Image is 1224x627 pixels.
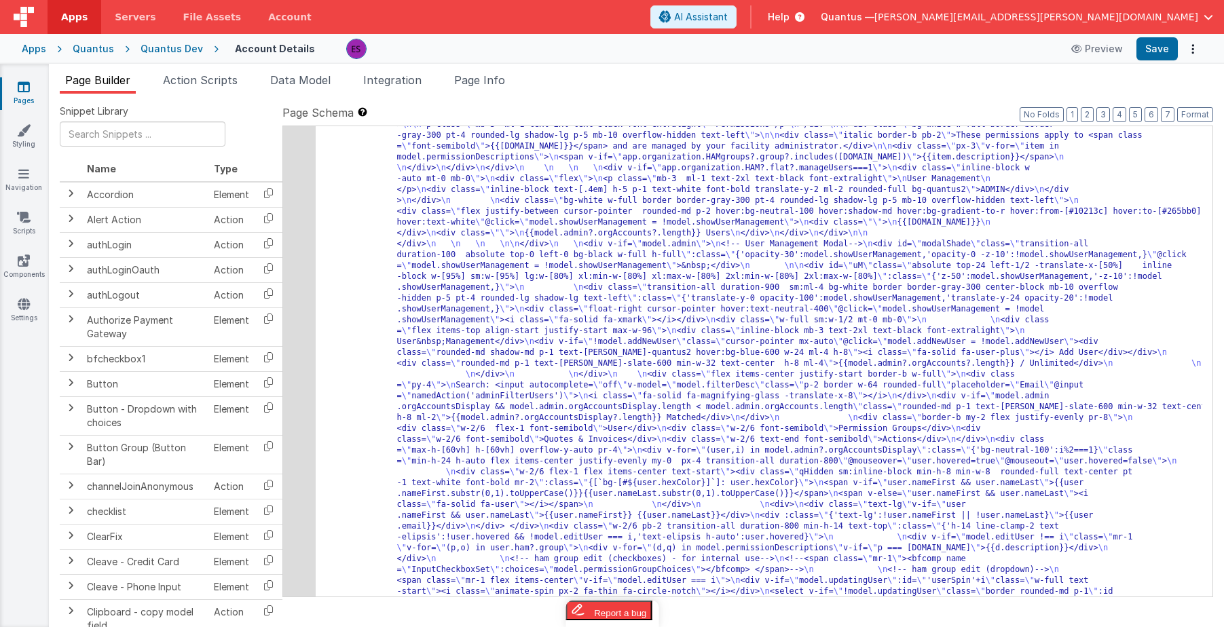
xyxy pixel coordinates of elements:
button: Options [1183,39,1202,58]
span: Servers [115,10,155,24]
input: Search Snippets ... [60,121,225,147]
button: Preview [1063,38,1131,60]
td: checklist [81,499,208,524]
button: 7 [1161,107,1174,122]
div: Quantus [73,42,114,56]
td: authLoginOauth [81,257,208,282]
button: 3 [1096,107,1110,122]
td: Element [208,346,255,371]
img: 2445f8d87038429357ee99e9bdfcd63a [347,39,366,58]
td: Button Group (Button Bar) [81,435,208,474]
td: authLogin [81,232,208,257]
span: Page Info [454,73,505,87]
td: Cleave - Credit Card [81,549,208,574]
td: Element [208,182,255,208]
span: Apps [61,10,88,24]
button: No Folds [1020,107,1064,122]
span: Page Schema [282,104,354,121]
td: Element [208,307,255,346]
div: Quantus Dev [141,42,203,56]
td: Element [208,499,255,524]
td: Element [208,524,255,549]
button: Quantus — [PERSON_NAME][EMAIL_ADDRESS][PERSON_NAME][DOMAIN_NAME] [821,10,1213,24]
span: Page Builder [65,73,130,87]
td: Action [208,474,255,499]
span: File Assets [183,10,242,24]
td: Cleave - Phone Input [81,574,208,599]
button: 4 [1113,107,1126,122]
span: Type [214,163,238,174]
td: ClearFix [81,524,208,549]
button: 2 [1081,107,1094,122]
span: Help [768,10,790,24]
button: Format [1177,107,1213,122]
td: Accordion [81,182,208,208]
td: Action [208,282,255,307]
span: Data Model [270,73,331,87]
span: Action Scripts [163,73,238,87]
div: Apps [22,42,46,56]
td: Element [208,396,255,435]
td: Element [208,574,255,599]
button: 6 [1145,107,1158,122]
span: Integration [363,73,422,87]
span: AI Assistant [674,10,728,24]
td: Alert Action [81,207,208,232]
button: 5 [1129,107,1142,122]
span: Snippet Library [60,104,128,118]
h4: Account Details [235,43,315,54]
span: Quantus — [821,10,874,24]
td: Element [208,435,255,474]
td: Button - Dropdown with choices [81,396,208,435]
td: channelJoinAnonymous [81,474,208,499]
button: 1 [1067,107,1078,122]
td: Action [208,232,255,257]
button: AI Assistant [650,5,737,28]
span: [PERSON_NAME][EMAIL_ADDRESS][PERSON_NAME][DOMAIN_NAME] [874,10,1198,24]
td: bfcheckbox1 [81,346,208,371]
td: Action [208,257,255,282]
td: Element [208,371,255,396]
td: Authorize Payment Gateway [81,307,208,346]
td: Action [208,207,255,232]
td: authLogout [81,282,208,307]
button: Save [1136,37,1178,60]
td: Button [81,371,208,396]
td: Element [208,549,255,574]
span: Name [87,163,116,174]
